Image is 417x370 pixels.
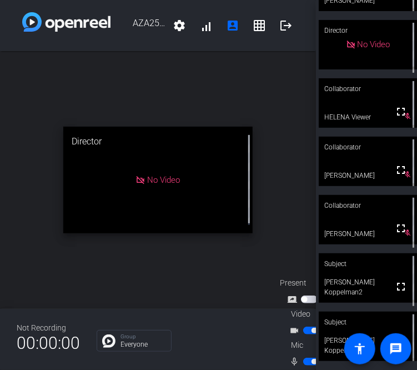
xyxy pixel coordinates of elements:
div: Collaborator [319,137,417,158]
mat-icon: fullscreen [394,163,408,177]
div: Director [63,127,253,157]
mat-icon: message [389,342,403,356]
mat-icon: videocam_outline [290,324,303,337]
p: Everyone [120,341,165,348]
div: Collaborator [319,195,417,216]
div: Present [280,277,391,289]
mat-icon: account_box [226,19,239,32]
img: Chat Icon [102,334,115,348]
span: No Video [358,39,390,49]
div: Subject [319,312,417,333]
span: No Video [147,175,180,185]
mat-icon: settings [173,19,186,32]
div: Mic [280,339,391,351]
button: signal_cellular_alt [193,12,219,39]
div: Subject [319,253,417,274]
div: Director [319,20,417,41]
mat-icon: screen_share_outline [288,293,301,306]
mat-icon: accessibility [353,342,366,356]
mat-icon: fullscreen [394,222,408,235]
span: AZA25-1600 Strive for 55 VIDEO [110,12,166,39]
mat-icon: grid_on [253,19,266,32]
p: Group [120,334,165,339]
mat-icon: mic_none [290,355,303,368]
mat-icon: fullscreen [394,105,408,118]
span: 00:00:00 [17,329,80,357]
div: Collaborator [319,78,417,99]
img: white-gradient.svg [22,12,110,32]
mat-icon: logout [279,19,293,32]
mat-icon: fullscreen [394,280,408,293]
span: Video [291,308,310,320]
div: Not Recording [17,322,80,334]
